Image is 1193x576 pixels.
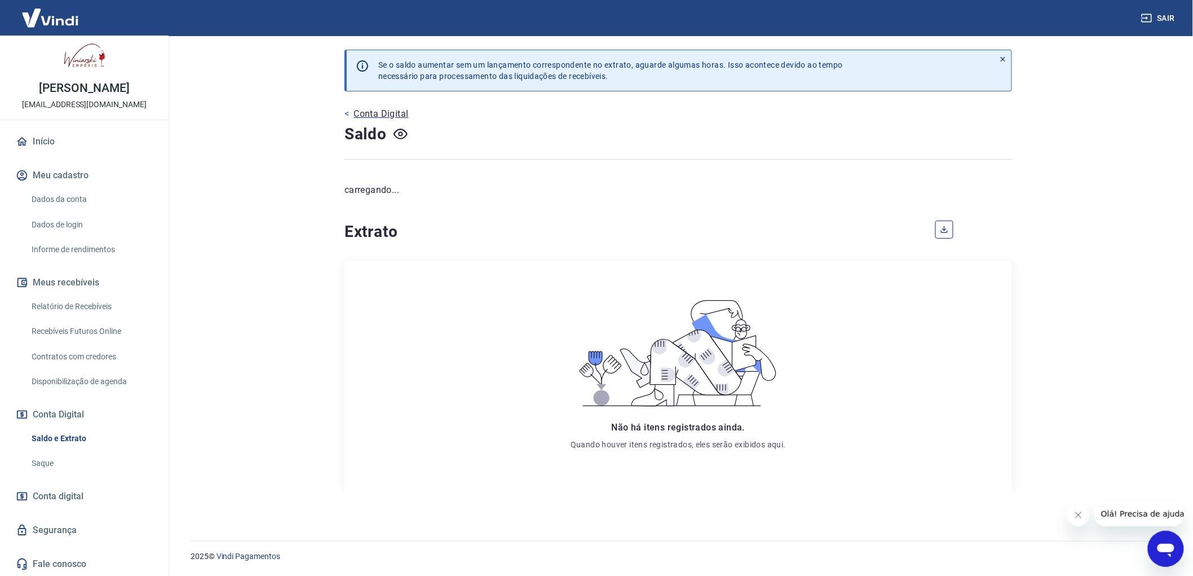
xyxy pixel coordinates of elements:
h4: Extrato [344,221,922,243]
a: Recebíveis Futuros Online [27,320,155,343]
a: Informe de rendimentos [27,238,155,261]
p: [EMAIL_ADDRESS][DOMAIN_NAME] [22,99,147,111]
h4: Saldo [344,123,387,146]
span: Não há itens registrados ainda. [612,422,745,433]
iframe: Mensagem da empresa [1094,502,1184,526]
p: Quando houver itens registrados, eles serão exibidos aqui. [571,439,786,450]
iframe: Botão para abrir a janela de mensagens [1148,531,1184,567]
button: Conta Digital [14,402,155,427]
p: < [344,107,349,121]
p: carregando... [344,183,1012,197]
p: 2025 © [191,551,1166,562]
button: Sair [1139,8,1179,29]
img: d4bb609b-3e2d-45e6-bc9c-30f0732cfa13.jpeg [62,33,107,78]
p: Se o saldo aumentar sem um lançamento correspondente no extrato, aguarde algumas horas. Isso acon... [378,59,843,82]
img: Vindi [14,1,87,35]
a: Contratos com credores [27,345,155,368]
a: Saldo e Extrato [27,427,155,450]
a: Dados da conta [27,188,155,211]
a: Conta Digital [354,107,408,121]
a: Conta digital [14,484,155,509]
span: Conta digital [33,489,83,504]
iframe: Fechar mensagem [1067,504,1090,526]
button: Meu cadastro [14,163,155,188]
a: Início [14,129,155,154]
a: Segurança [14,518,155,543]
button: Meus recebíveis [14,270,155,295]
p: [PERSON_NAME] [39,82,129,94]
a: Dados de login [27,213,155,236]
a: Saque [27,452,155,475]
span: Olá! Precisa de ajuda? [7,8,95,17]
a: Disponibilização de agenda [27,370,155,393]
a: Relatório de Recebíveis [27,295,155,318]
a: Vindi Pagamentos [216,552,280,561]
